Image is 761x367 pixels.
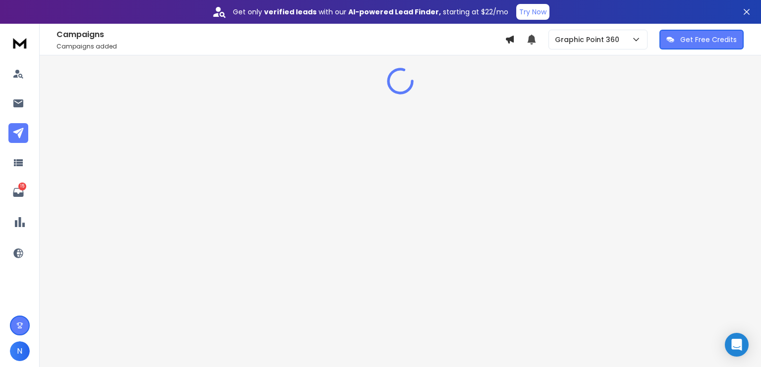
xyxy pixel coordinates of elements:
[264,7,317,17] strong: verified leads
[10,341,30,361] button: N
[555,35,623,45] p: Graphic Point 360
[18,183,26,190] p: 15
[56,43,505,50] p: Campaigns added
[519,7,546,17] p: Try Now
[10,34,30,52] img: logo
[680,35,737,45] p: Get Free Credits
[56,29,505,41] h1: Campaigns
[348,7,441,17] strong: AI-powered Lead Finder,
[516,4,549,20] button: Try Now
[233,7,508,17] p: Get only with our starting at $22/mo
[8,183,28,202] a: 15
[659,30,744,49] button: Get Free Credits
[725,333,749,357] div: Open Intercom Messenger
